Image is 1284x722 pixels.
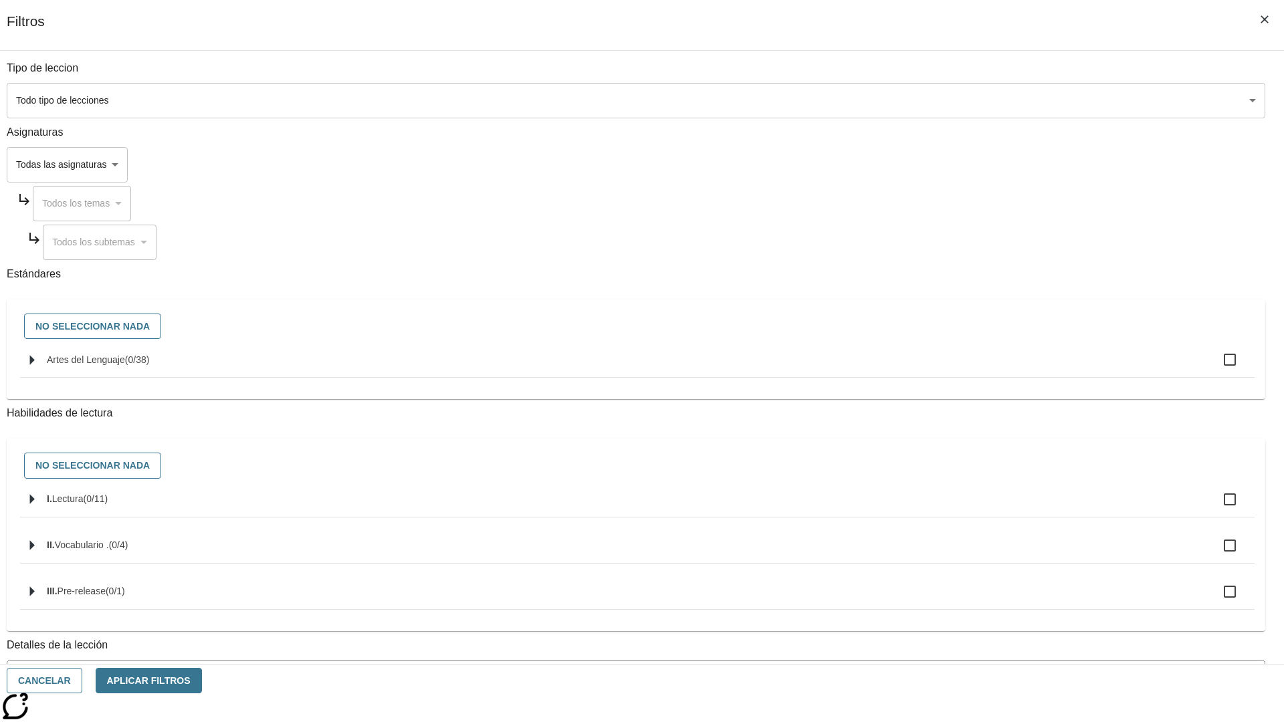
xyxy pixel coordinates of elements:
span: 0 estándares seleccionados/38 estándares en grupo [125,354,150,365]
div: Seleccione habilidades [17,449,1255,482]
span: Artes del Lenguaje [47,354,125,365]
div: Seleccione estándares [17,310,1255,343]
span: 0 estándares seleccionados/11 estándares en grupo [83,493,108,504]
p: Habilidades de lectura [7,406,1265,421]
button: Cerrar los filtros del Menú lateral [1251,5,1279,33]
button: Aplicar Filtros [96,668,202,694]
div: Seleccione una Asignatura [43,225,156,260]
span: III. [47,586,58,596]
p: Estándares [7,267,1265,282]
span: Pre-release [58,586,106,596]
span: I. [47,493,52,504]
span: Lectura [52,493,84,504]
span: Vocabulario . [55,539,109,550]
div: Seleccione un tipo de lección [7,83,1265,118]
p: Asignaturas [7,125,1265,140]
span: II. [47,539,55,550]
div: Seleccione una Asignatura [33,186,131,221]
button: Cancelar [7,668,82,694]
button: No seleccionar nada [24,314,161,340]
ul: Seleccione habilidades [20,482,1255,620]
button: No seleccionar nada [24,453,161,479]
p: Tipo de leccion [7,61,1265,76]
p: Detalles de la lección [7,638,1265,653]
h1: Filtros [7,13,45,50]
span: 0 estándares seleccionados/1 estándares en grupo [106,586,125,596]
div: Seleccione una Asignatura [7,147,128,183]
span: 0 estándares seleccionados/4 estándares en grupo [109,539,128,550]
div: La Actividad cubre los factores a considerar para el ajuste automático del lexile [7,660,1265,689]
ul: Seleccione estándares [20,342,1255,388]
